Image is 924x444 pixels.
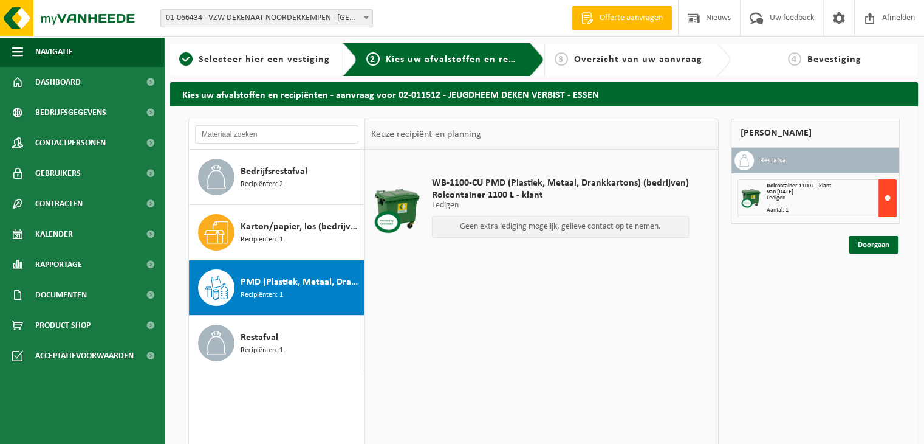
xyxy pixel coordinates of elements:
[572,6,672,30] a: Offerte aanvragen
[241,234,283,246] span: Recipiënten: 1
[35,219,73,249] span: Kalender
[241,290,283,301] span: Recipiënten: 1
[731,119,900,148] div: [PERSON_NAME]
[161,10,372,27] span: 01-066434 - VZW DEKENAAT NOORDERKEMPEN - ESSEN
[189,205,364,260] button: Karton/papier, los (bedrijven) Recipiënten: 1
[760,151,788,170] h3: Restafval
[241,164,307,179] span: Bedrijfsrestafval
[849,236,898,254] a: Doorgaan
[35,341,134,371] span: Acceptatievoorwaarden
[35,249,82,280] span: Rapportage
[176,52,333,67] a: 1Selecteer hier een vestiging
[189,316,364,370] button: Restafval Recipiënten: 1
[241,179,283,190] span: Recipiënten: 2
[365,119,487,150] div: Keuze recipiënt en planning
[432,177,689,189] span: WB-1100-CU PMD (Plastiek, Metaal, Drankkartons) (bedrijven)
[432,189,689,201] span: Rolcontainer 1100 L - klant
[35,128,106,158] span: Contactpersonen
[35,310,91,341] span: Product Shop
[35,158,81,189] span: Gebruikers
[179,52,193,66] span: 1
[195,125,358,144] input: Materiaal zoeken
[574,55,702,64] span: Overzicht van uw aanvraag
[241,345,283,356] span: Recipiënten: 1
[189,150,364,205] button: Bedrijfsrestafval Recipiënten: 2
[767,182,831,189] span: Rolcontainer 1100 L - klant
[199,55,330,64] span: Selecteer hier een vestiging
[386,55,553,64] span: Kies uw afvalstoffen en recipiënten
[35,189,83,219] span: Contracten
[241,275,361,290] span: PMD (Plastiek, Metaal, Drankkartons) (bedrijven)
[788,52,801,66] span: 4
[160,9,373,27] span: 01-066434 - VZW DEKENAAT NOORDERKEMPEN - ESSEN
[767,189,793,195] strong: Van [DATE]
[170,82,918,106] h2: Kies uw afvalstoffen en recipiënten - aanvraag voor 02-011512 - JEUGDHEEM DEKEN VERBIST - ESSEN
[807,55,861,64] span: Bevestiging
[241,220,361,234] span: Karton/papier, los (bedrijven)
[35,280,87,310] span: Documenten
[767,207,896,213] div: Aantal: 1
[366,52,380,66] span: 2
[555,52,568,66] span: 3
[241,330,278,345] span: Restafval
[439,223,682,231] p: Geen extra lediging mogelijk, gelieve contact op te nemen.
[597,12,666,24] span: Offerte aanvragen
[767,195,896,201] div: Ledigen
[35,67,81,97] span: Dashboard
[432,201,689,210] p: Ledigen
[35,36,73,67] span: Navigatie
[35,97,106,128] span: Bedrijfsgegevens
[189,260,364,316] button: PMD (Plastiek, Metaal, Drankkartons) (bedrijven) Recipiënten: 1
